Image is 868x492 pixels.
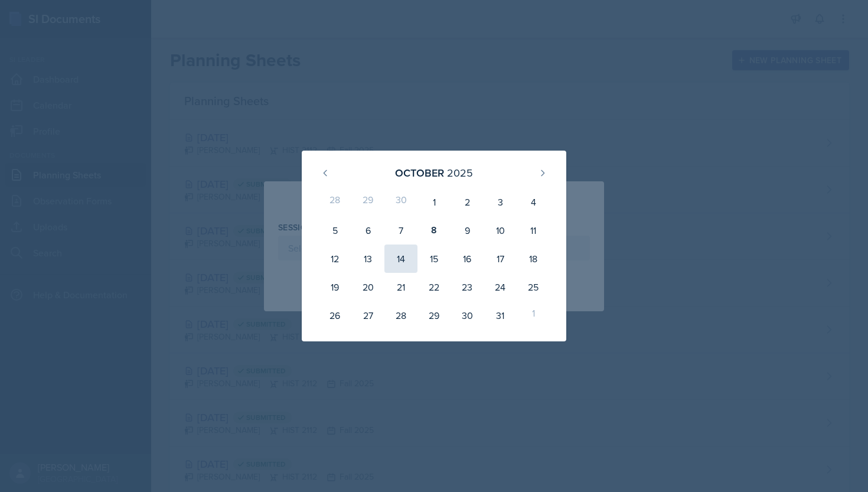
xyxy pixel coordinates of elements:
div: 18 [517,245,550,273]
div: 31 [484,301,517,330]
div: 28 [318,188,351,216]
div: 23 [451,273,484,301]
div: 3 [484,188,517,216]
div: 11 [517,216,550,245]
div: 6 [351,216,384,245]
div: 29 [417,301,451,330]
div: 16 [451,245,484,273]
div: 10 [484,216,517,245]
div: 30 [384,188,417,216]
div: 8 [417,216,451,245]
div: 14 [384,245,417,273]
div: 25 [517,273,550,301]
div: 28 [384,301,417,330]
div: 17 [484,245,517,273]
div: 30 [451,301,484,330]
div: 22 [417,273,451,301]
div: 9 [451,216,484,245]
div: 20 [351,273,384,301]
div: 27 [351,301,384,330]
div: 7 [384,216,417,245]
div: 12 [318,245,351,273]
div: 4 [517,188,550,216]
div: 2 [451,188,484,216]
div: October [395,165,444,181]
div: 24 [484,273,517,301]
div: 13 [351,245,384,273]
div: 1 [417,188,451,216]
div: 1 [517,301,550,330]
div: 19 [318,273,351,301]
div: 15 [417,245,451,273]
div: 5 [318,216,351,245]
div: 26 [318,301,351,330]
div: 21 [384,273,417,301]
div: 29 [351,188,384,216]
div: 2025 [447,165,473,181]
